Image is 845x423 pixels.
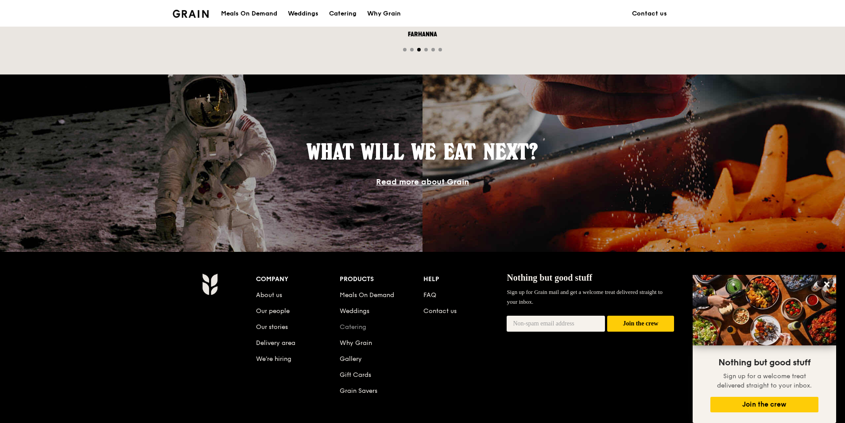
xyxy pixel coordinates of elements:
a: Delivery area [256,339,295,347]
div: Help [423,273,507,286]
div: Products [340,273,423,286]
a: Meals On Demand [340,291,394,299]
div: Company [256,273,340,286]
a: About us [256,291,282,299]
a: Catering [324,0,362,27]
div: Catering [329,0,357,27]
span: Go to slide 1 [403,48,407,51]
button: Join the crew [710,397,818,412]
span: Sign up for Grain mail and get a welcome treat delivered straight to your inbox. [507,289,663,305]
div: Meals On Demand [221,0,277,27]
button: Join the crew [607,316,674,332]
span: Go to slide 4 [424,48,428,51]
span: Sign up for a welcome treat delivered straight to your inbox. [717,372,812,389]
a: Gift Cards [340,371,371,379]
a: Weddings [340,307,369,315]
a: Catering [340,323,366,331]
a: We’re hiring [256,355,291,363]
a: Gallery [340,355,362,363]
a: Contact us [423,307,457,315]
span: Nothing but good stuff [507,273,592,282]
a: Contact us [627,0,672,27]
a: Read more about Grain [376,177,469,187]
span: Nothing but good stuff [718,357,810,368]
img: Grain [173,10,209,18]
a: Our people [256,307,290,315]
div: Why Grain [367,0,401,27]
a: FAQ [423,291,436,299]
button: Close [820,277,834,291]
a: Our stories [256,323,288,331]
img: DSC07876-Edit02-Large.jpeg [693,275,836,345]
span: What will we eat next? [307,139,538,164]
a: Grain Savers [340,387,377,395]
span: Go to slide 2 [410,48,414,51]
a: Why Grain [340,339,372,347]
span: Go to slide 6 [438,48,442,51]
a: Why Grain [362,0,406,27]
span: Go to slide 5 [431,48,435,51]
input: Non-spam email address [507,316,605,332]
a: Weddings [283,0,324,27]
div: Farhanna [290,30,555,39]
img: Grain [202,273,217,295]
div: Weddings [288,0,318,27]
span: Go to slide 3 [417,48,421,51]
